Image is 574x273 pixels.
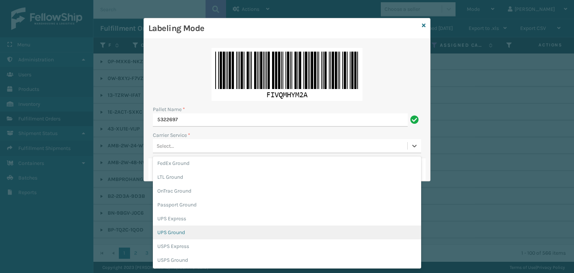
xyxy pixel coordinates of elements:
h3: Labeling Mode [148,23,419,34]
div: UPS Ground [153,226,421,239]
div: LTL Ground [153,170,421,184]
label: Pallet Name [153,105,185,113]
div: OnTrac Ground [153,184,421,198]
div: USPS Ground [153,253,421,267]
div: Passport Ground [153,198,421,212]
img: zNdnZcAAAAGSURBVAMAyI5HkKEH0YsAAAAASUVORK5CYII= [212,48,362,101]
label: Carrier Service [153,131,190,139]
div: UPS Express [153,212,421,226]
div: FedEx Ground [153,156,421,170]
div: Select... [157,142,174,150]
div: USPS Express [153,239,421,253]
